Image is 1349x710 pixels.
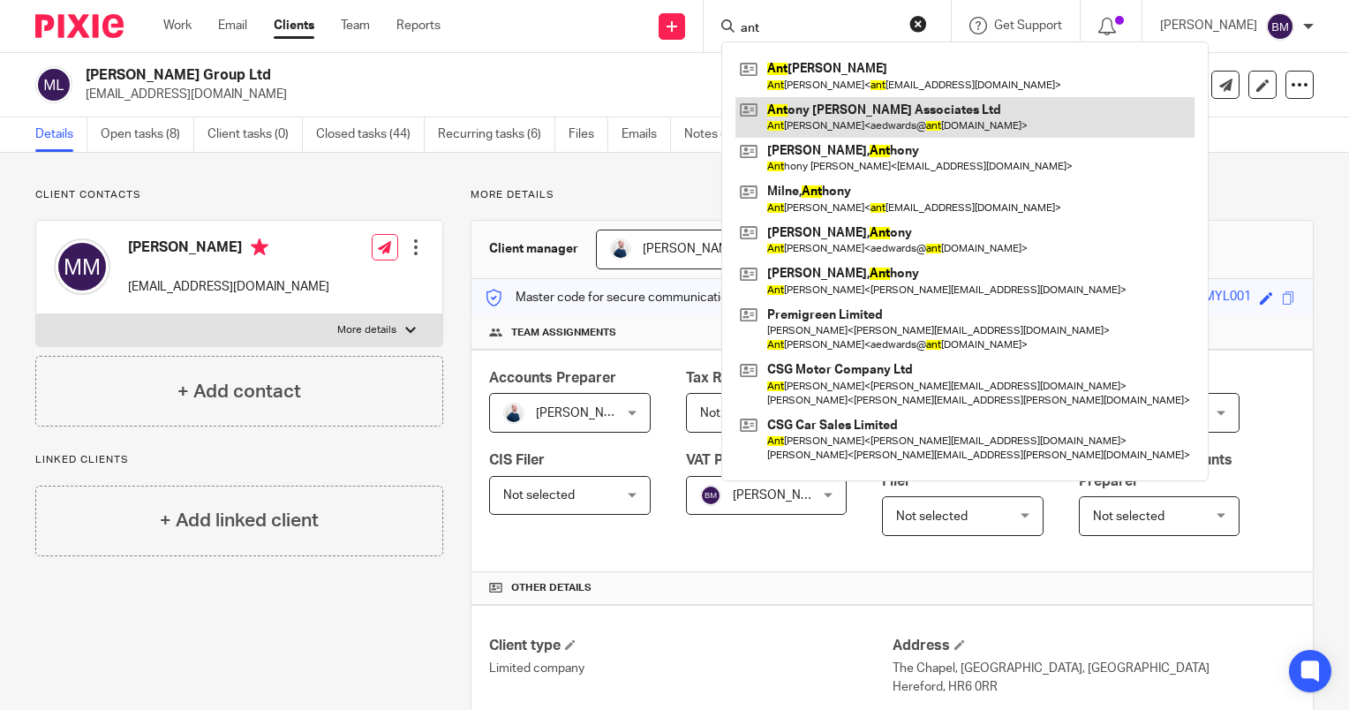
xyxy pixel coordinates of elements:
[882,453,1042,487] span: Confirmation Statement Filer
[207,117,303,152] a: Client tasks (0)
[128,238,329,261] h4: [PERSON_NAME]
[471,188,1314,202] p: More details
[994,19,1062,32] span: Get Support
[1204,288,1251,308] div: MYL001
[896,510,968,523] span: Not selected
[503,403,524,424] img: MC_T&CO-3.jpg
[128,278,329,296] p: [EMAIL_ADDRESS][DOMAIN_NAME]
[686,453,774,467] span: VAT Preparer
[35,453,443,467] p: Linked clients
[316,117,425,152] a: Closed tasks (44)
[739,21,898,37] input: Search
[54,238,110,295] img: svg%3E
[101,117,194,152] a: Open tasks (8)
[536,407,633,419] span: [PERSON_NAME]
[511,581,592,595] span: Other details
[489,453,545,467] span: CIS Filer
[909,15,927,33] button: Clear
[893,660,1295,677] p: The Chapel, [GEOGRAPHIC_DATA], [GEOGRAPHIC_DATA]
[86,66,876,85] h2: [PERSON_NAME] Group Ltd
[733,489,830,502] span: [PERSON_NAME]
[177,378,301,405] h4: + Add contact
[1093,510,1164,523] span: Not selected
[438,117,555,152] a: Recurring tasks (6)
[341,17,370,34] a: Team
[489,637,892,655] h4: Client type
[643,243,740,255] span: [PERSON_NAME]
[622,117,671,152] a: Emails
[893,678,1295,696] p: Hereford, HR6 0RR
[893,637,1295,655] h4: Address
[511,326,616,340] span: Team assignments
[86,86,1074,103] p: [EMAIL_ADDRESS][DOMAIN_NAME]
[684,117,749,152] a: Notes (0)
[485,289,789,306] p: Master code for secure communications and files
[396,17,441,34] a: Reports
[35,117,87,152] a: Details
[569,117,608,152] a: Files
[251,238,268,256] i: Primary
[489,371,616,385] span: Accounts Preparer
[1079,453,1232,487] span: Management Accounts Preparer
[163,17,192,34] a: Work
[35,66,72,103] img: svg%3E
[218,17,247,34] a: Email
[700,485,721,506] img: svg%3E
[337,323,396,337] p: More details
[700,407,772,419] span: Not selected
[274,17,314,34] a: Clients
[489,240,578,258] h3: Client manager
[610,238,631,260] img: MC_T&CO-3.jpg
[686,371,820,385] span: Tax Return Preparer
[1160,17,1257,34] p: [PERSON_NAME]
[1266,12,1294,41] img: svg%3E
[503,489,575,502] span: Not selected
[160,507,319,534] h4: + Add linked client
[489,660,892,677] p: Limited company
[35,188,443,202] p: Client contacts
[35,14,124,38] img: Pixie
